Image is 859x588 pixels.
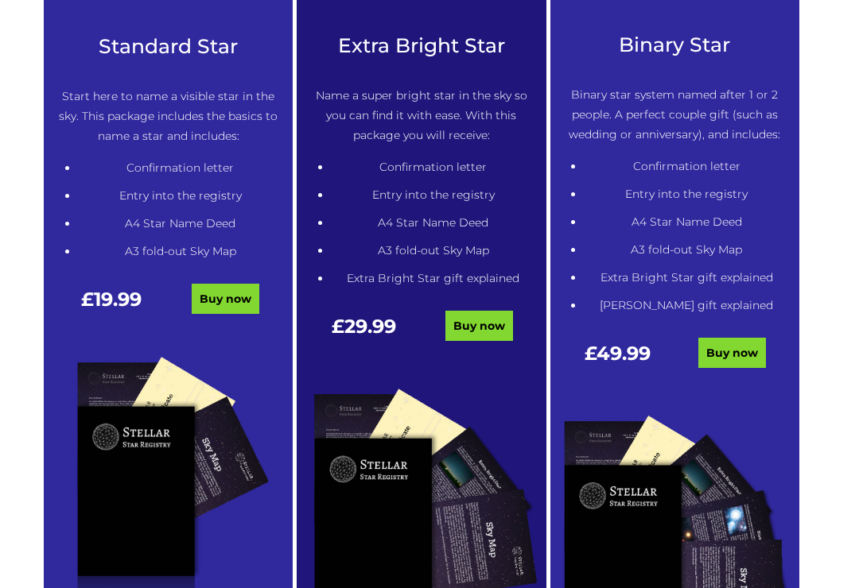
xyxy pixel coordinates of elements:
li: A3 fold-out Sky Map [584,241,789,261]
li: Confirmation letter [331,158,536,178]
p: Binary star system named after 1 or 2 people. A perfect couple gift (such as wedding or anniversa... [560,86,789,145]
h3: Extra Bright Star [307,35,536,58]
li: A4 Star Name Deed [331,214,536,234]
a: Buy now [698,338,766,369]
div: £ [307,317,422,353]
li: Entry into the registry [331,186,536,206]
span: 19.99 [94,288,142,311]
li: A3 fold-out Sky Map [78,242,283,262]
a: Buy now [445,311,513,342]
li: [PERSON_NAME] gift explained [584,296,789,316]
li: Extra Bright Star gift explained [584,269,789,288]
div: £ [54,290,169,326]
li: Entry into the registry [584,185,789,205]
div: £ [560,344,674,380]
h3: Binary Star [560,34,789,57]
li: A4 Star Name Deed [584,213,789,233]
p: Start here to name a visible star in the sky. This package includes the basics to name a star and... [54,87,283,147]
p: Name a super bright star in the sky so you can find it with ease. With this package you will rece... [307,87,536,146]
li: Confirmation letter [78,159,283,179]
a: Buy now [192,284,259,315]
li: Extra Bright Star gift explained [331,269,536,289]
li: Entry into the registry [78,187,283,207]
span: 29.99 [344,315,396,338]
h3: Standard Star [54,36,283,59]
li: A4 Star Name Deed [78,215,283,234]
span: 49.99 [597,342,651,366]
li: Confirmation letter [584,157,789,177]
li: A3 fold-out Sky Map [331,242,536,261]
